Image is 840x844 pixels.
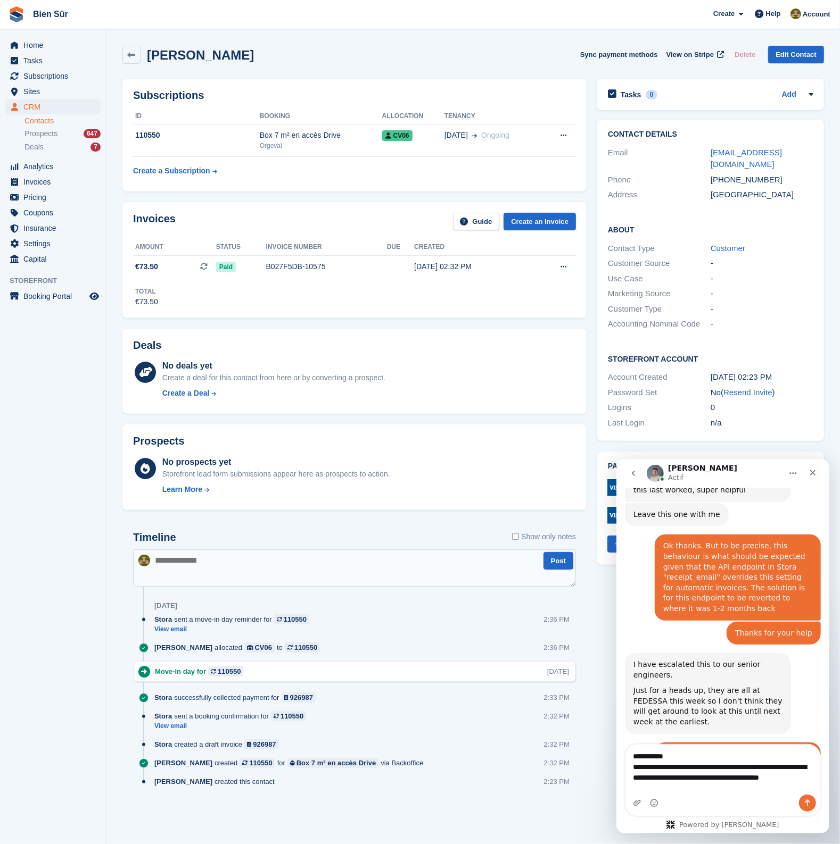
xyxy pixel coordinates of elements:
[260,141,382,151] div: Orgeval
[5,221,101,236] a: menu
[218,666,241,676] div: 110550
[481,131,509,139] span: Ongoing
[162,469,390,480] div: Storefront lead form submissions appear here as prospects to action.
[133,89,576,102] h2: Subscriptions
[285,642,320,653] a: 110550
[154,776,212,787] span: [PERSON_NAME]
[287,758,378,768] a: Box 7 m² en accès Drive
[138,555,150,566] img: Matthieu Burnand
[5,205,101,220] a: menu
[154,739,284,749] div: created a draft invoice
[282,692,316,703] a: 926987
[5,38,101,53] a: menu
[154,614,172,624] span: Stora
[135,261,158,272] span: €73.50
[662,46,727,63] a: View on Stripe
[766,9,781,19] span: Help
[723,388,772,397] a: Resend Invite
[154,692,172,703] span: Stora
[154,601,177,610] div: [DATE]
[271,711,306,721] a: 110550
[147,48,254,62] h2: [PERSON_NAME]
[244,739,279,749] a: 926987
[9,6,24,22] img: stora-icon-8386f47178a22dfd0bd8f6a31ec36ba5ce8667c1dd55bd0f319d3a0aa187defe.svg
[608,402,711,414] div: Logins
[154,722,311,731] a: View email
[544,776,570,787] div: 2:23 PM
[711,371,813,383] div: [DATE] 02:23 PM
[444,130,468,141] span: [DATE]
[154,692,321,703] div: successfully collected payment for
[23,289,87,304] span: Booking Portal
[133,108,260,125] th: ID
[162,484,390,495] a: Learn More
[444,108,542,125] th: Tenancy
[23,38,87,53] span: Home
[608,462,813,471] h2: Payment cards
[543,552,573,570] button: Post
[266,239,387,256] th: Invoice number
[730,46,760,63] button: Delete
[5,53,101,68] a: menu
[453,213,500,230] a: Guide
[154,711,172,721] span: Stora
[5,190,101,205] a: menu
[154,739,172,749] span: Stora
[5,236,101,251] a: menu
[23,159,87,174] span: Analytics
[790,9,801,19] img: Matthieu Burnand
[711,189,813,201] div: [GEOGRAPHIC_DATA]
[154,776,280,787] div: created this contact
[711,257,813,270] div: -
[721,388,775,397] span: ( )
[297,758,376,768] div: Box 7 m² en accès Drive
[294,642,317,653] div: 110550
[711,303,813,315] div: -
[544,692,570,703] div: 2:33 PM
[10,275,106,286] span: Storefront
[154,758,212,768] span: [PERSON_NAME]
[5,289,101,304] a: menu
[260,130,382,141] div: Box 7 m² en accès Drive
[29,5,72,23] a: Bien Sûr
[608,303,711,315] div: Customer Type
[387,239,414,256] th: Due
[24,128,101,139] a: Prospects 647
[162,388,210,399] div: Create a Deal
[162,360,385,372] div: No deals yet
[607,479,624,496] img: Visa Logo
[162,388,385,399] a: Create a Deal
[5,99,101,114] a: menu
[216,239,266,256] th: Status
[544,739,570,749] div: 2:32 PM
[512,531,576,542] label: Show only notes
[382,108,444,125] th: Allocation
[608,288,711,300] div: Marketing Source
[135,287,158,296] div: Total
[253,739,276,749] div: 926987
[607,536,665,553] a: + Add a Card
[154,642,212,653] span: [PERSON_NAME]
[544,614,570,624] div: 2:36 PM
[544,642,570,653] div: 2:36 PM
[608,417,711,429] div: Last Login
[281,711,303,721] div: 110550
[154,614,315,624] div: sent a move-in day reminder for
[803,9,830,20] span: Account
[580,46,658,63] button: Sync payment methods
